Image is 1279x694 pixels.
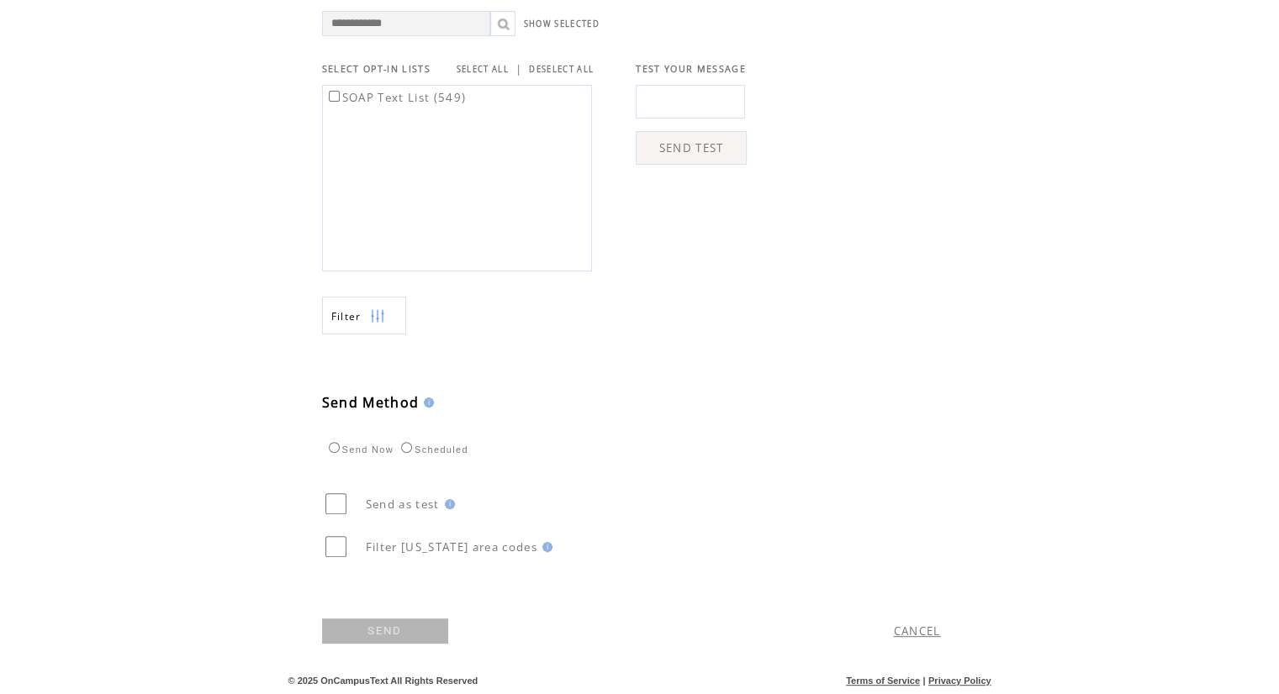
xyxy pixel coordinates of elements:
a: CANCEL [894,623,941,639]
span: TEST YOUR MESSAGE [636,63,746,75]
span: Filter [US_STATE] area codes [366,539,537,555]
a: SHOW SELECTED [524,18,600,29]
a: Privacy Policy [928,676,991,686]
label: Scheduled [397,444,468,455]
img: filters.png [370,297,385,335]
a: SELECT ALL [457,64,509,75]
label: SOAP Text List (549) [325,90,467,105]
span: Show filters [331,309,362,323]
img: help.gif [537,542,552,552]
a: DESELECT ALL [529,64,594,75]
label: Send Now [325,444,394,455]
span: Send Method [322,393,420,412]
a: Filter [322,297,406,334]
img: help.gif [419,397,434,407]
span: | [922,676,925,686]
span: © 2025 OnCampusText All Rights Reserved [288,676,478,686]
a: SEND TEST [636,131,747,165]
input: SOAP Text List (549) [329,91,340,102]
span: Send as test [366,497,440,512]
a: Terms of Service [846,676,920,686]
span: | [515,61,522,76]
input: Scheduled [401,442,412,453]
input: Send Now [329,442,340,453]
a: SEND [322,618,448,644]
span: SELECT OPT-IN LISTS [322,63,431,75]
img: help.gif [440,499,455,509]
